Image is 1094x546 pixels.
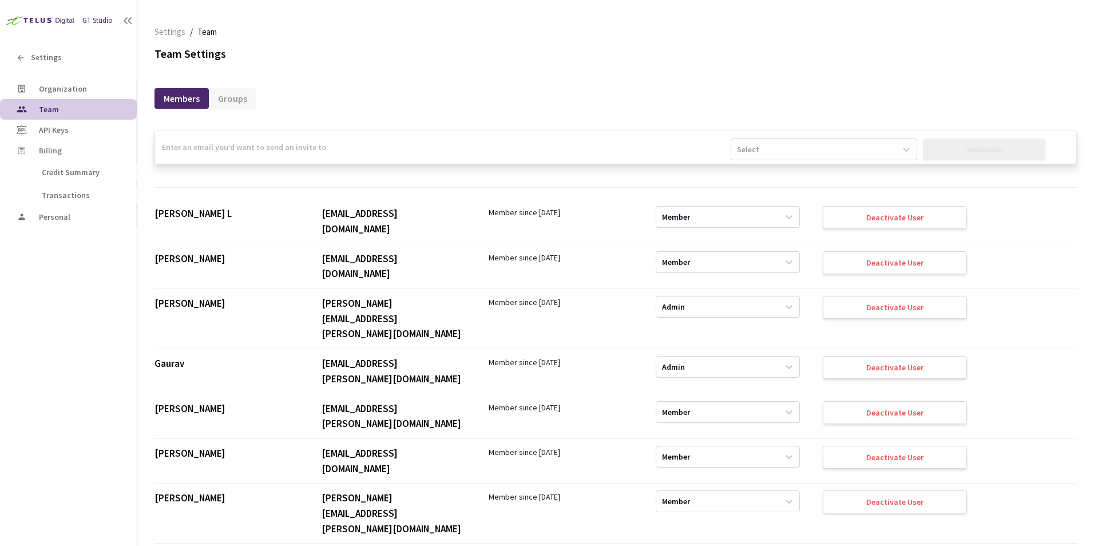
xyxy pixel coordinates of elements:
div: Member since [DATE] [489,251,633,264]
div: Member since [DATE] [489,296,633,308]
div: Member [662,256,690,267]
div: Select [737,144,759,155]
span: Credit Summary [42,167,100,177]
div: Member since [DATE] [489,401,633,414]
span: Personal [39,212,70,222]
div: [PERSON_NAME] [154,296,299,311]
span: Organization [39,84,87,94]
div: [EMAIL_ADDRESS][DOMAIN_NAME] [322,446,466,476]
div: Members [154,88,209,109]
div: [PERSON_NAME] [154,401,299,417]
div: Member [662,451,690,462]
div: [PERSON_NAME] [154,251,299,267]
div: Member [662,406,690,417]
div: Admin [662,362,685,373]
a: Settings [152,25,188,38]
li: / [190,25,193,39]
div: Deactivate User [866,363,923,372]
div: Team Settings [154,46,1077,62]
div: [EMAIL_ADDRESS][PERSON_NAME][DOMAIN_NAME] [322,356,466,386]
div: Gaurav [154,356,299,371]
div: Groups [209,88,256,109]
div: Member since [DATE] [489,490,633,503]
span: Settings [154,25,185,39]
div: Member since [DATE] [489,206,633,219]
div: Deactivate User [866,213,923,222]
div: Deactivate User [866,258,923,267]
div: [EMAIL_ADDRESS][DOMAIN_NAME] [322,251,466,282]
span: Transactions [42,190,90,200]
div: Deactivate User [866,408,923,417]
span: Billing [39,146,62,156]
span: Settings [31,53,62,62]
div: [PERSON_NAME] L [154,206,299,221]
div: Admin [662,302,685,312]
div: [PERSON_NAME][EMAIL_ADDRESS][PERSON_NAME][DOMAIN_NAME] [322,296,466,342]
div: [EMAIL_ADDRESS][PERSON_NAME][DOMAIN_NAME] [322,401,466,432]
div: [PERSON_NAME] [154,446,299,461]
div: Deactivate User [866,497,923,507]
div: GT Studio [82,15,113,26]
div: Member [662,212,690,223]
div: [EMAIL_ADDRESS][DOMAIN_NAME] [322,206,466,236]
div: [PERSON_NAME] [154,490,299,506]
div: [PERSON_NAME][EMAIL_ADDRESS][PERSON_NAME][DOMAIN_NAME] [322,490,466,536]
div: Deactivate User [866,453,923,462]
input: Enter an email you’d want to send an invite to [155,130,731,164]
div: Invite user [965,145,1003,154]
div: Deactivate User [866,303,923,312]
div: Member since [DATE] [489,356,633,369]
div: Member since [DATE] [489,446,633,458]
div: Member [662,496,690,507]
span: API Keys [39,125,69,135]
span: Team [197,25,217,39]
span: Team [39,104,59,114]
